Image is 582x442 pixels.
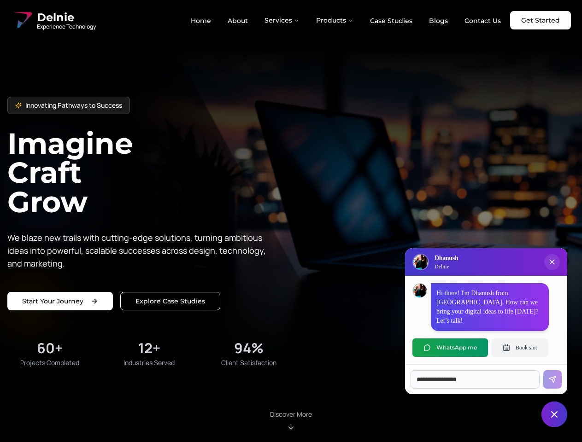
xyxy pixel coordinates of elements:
span: Experience Technology [37,23,96,30]
div: 94% [234,340,264,356]
a: Explore our solutions [120,292,220,310]
div: 12+ [138,340,160,356]
a: Case Studies [363,13,420,29]
p: Hi there! I'm Dhanush from [GEOGRAPHIC_DATA]. How can we bring your digital ideas to life [DATE]?... [436,289,543,326]
a: Get Started [510,11,571,29]
span: Projects Completed [20,358,79,367]
a: Contact Us [457,13,508,29]
a: Home [183,13,218,29]
button: Close chat [541,401,567,427]
div: Scroll to About section [270,410,312,431]
button: Products [309,11,361,29]
button: WhatsApp me [412,338,488,357]
a: Blogs [422,13,455,29]
img: Dhanush [413,284,427,297]
p: We blaze new trails with cutting-edge solutions, turning ambitious ideas into powerful, scalable ... [7,231,273,270]
span: Innovating Pathways to Success [25,101,122,110]
a: About [220,13,255,29]
span: Delnie [37,10,96,25]
span: Industries Served [123,358,175,367]
div: 60+ [37,340,63,356]
a: Start your project with us [7,292,113,310]
button: Book slot [492,338,548,357]
img: Delnie Logo [413,255,428,269]
h1: Imagine Craft Grow [7,129,291,216]
h3: Dhanush [435,254,458,263]
button: Services [257,11,307,29]
span: Client Satisfaction [221,358,276,367]
button: Close chat popup [544,254,560,270]
nav: Main [183,11,508,29]
p: Discover More [270,410,312,419]
p: Delnie [435,263,458,270]
img: Delnie Logo [11,9,33,31]
a: Delnie Logo Full [11,9,96,31]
